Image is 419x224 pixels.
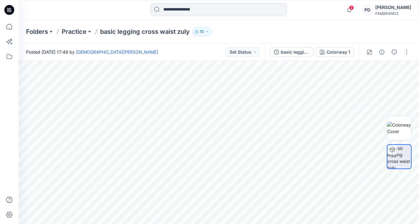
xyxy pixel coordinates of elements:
button: basic legging cross waist zuly [270,47,313,57]
button: Details [377,47,387,57]
p: 10 [200,28,204,35]
div: PD [362,4,373,16]
button: 10 [192,27,212,36]
a: Practice [62,27,86,36]
span: 2 [349,5,354,10]
a: Folders [26,27,48,36]
button: Colorway 1 [316,47,354,57]
div: Colorway 1 [327,49,350,56]
img: basic legging cross waist zuly Colorway 1 [387,145,411,168]
img: Colorway Cover [387,122,411,135]
p: basic legging cross waist zuly [100,27,190,36]
div: FAMBRANDS [375,11,411,16]
a: [DEMOGRAPHIC_DATA][PERSON_NAME] [76,49,158,55]
div: basic legging cross waist zuly [281,49,309,56]
span: Posted [DATE] 17:49 by [26,49,158,55]
div: [PERSON_NAME] [375,4,411,11]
